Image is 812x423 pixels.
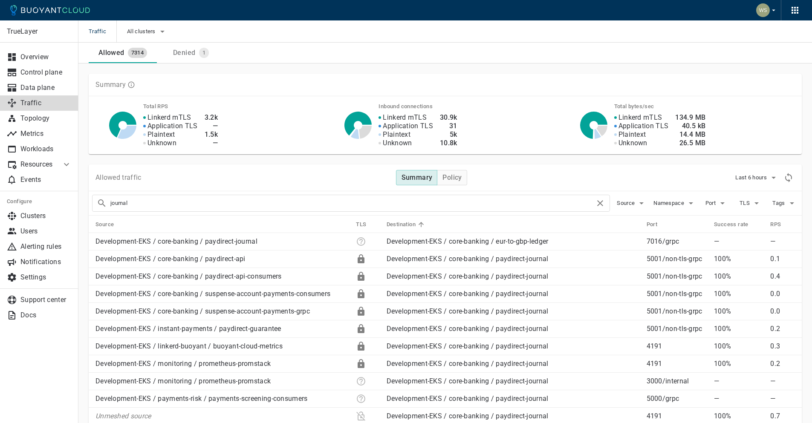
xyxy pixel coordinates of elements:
[199,49,209,56] span: 1
[387,342,549,350] a: Development-EKS / core-banking / paydirect-journal
[617,197,647,210] button: Source
[20,227,72,236] p: Users
[770,342,795,351] p: 0.3
[95,412,349,420] p: Unmeshed source
[440,139,457,147] h4: 10.8k
[387,307,549,315] a: Development-EKS / core-banking / paydirect-journal
[647,360,707,368] p: 4191
[740,200,751,207] span: TLS
[147,130,175,139] p: Plaintext
[20,296,72,304] p: Support center
[770,394,795,403] p: —
[647,290,707,298] p: 5001 / non-tls-grpc
[95,272,282,280] a: Development-EKS / core-banking / paydirect-api-consumers
[714,325,763,333] p: 100%
[440,122,457,130] h4: 31
[127,81,135,89] svg: TLS data is compiled from traffic seen by Linkerd proxies. RPS and TCP bytes reflect both inbound...
[714,221,748,228] h5: Success rate
[20,160,55,169] p: Resources
[89,20,116,43] span: Traffic
[770,360,795,368] p: 0.2
[387,412,549,420] a: Development-EKS / core-banking / paydirect-journal
[383,122,433,130] p: Application TLS
[170,45,195,57] div: Denied
[95,377,271,385] a: Development-EKS / monitoring / prometheus-promstack
[770,221,792,228] span: RPS
[95,325,281,333] a: Development-EKS / instant-payments / paydirect-guarantee
[20,129,72,138] p: Metrics
[647,272,707,281] p: 5001 / non-tls-grpc
[653,197,696,210] button: Namespace
[714,412,763,420] p: 100%
[95,342,283,350] a: Development-EKS / linkerd-buoyant / buoyant-cloud-metrics
[147,139,176,147] p: Unknown
[205,139,218,147] h4: —
[95,290,330,298] a: Development-EKS / core-banking / suspense-account-payments-consumers
[647,255,707,263] p: 5001 / non-tls-grpc
[647,325,707,333] p: 5001 / non-tls-grpc
[387,255,549,263] a: Development-EKS / core-banking / paydirect-journal
[95,394,308,403] a: Development-EKS / payments-risk / payments-screening-consumers
[20,53,72,61] p: Overview
[127,25,168,38] button: All clusters
[356,221,377,228] span: TLS
[618,130,646,139] p: Plaintext
[95,307,310,315] a: Development-EKS / core-banking / suspense-account-payments-grpc
[387,360,549,368] a: Development-EKS / core-banking / paydirect-journal
[402,173,433,182] h4: Summary
[618,113,662,122] p: Linkerd mTLS
[770,290,795,298] p: 0.0
[714,272,763,281] p: 100%
[703,197,730,210] button: Port
[95,237,257,245] a: Development-EKS / core-banking / paydirect-journal
[20,273,72,282] p: Settings
[387,377,549,385] a: Development-EKS / core-banking / paydirect-journal
[89,43,157,63] a: Allowed7314
[20,258,72,266] p: Notifications
[205,122,218,130] h4: —
[383,130,410,139] p: Plaintext
[647,377,707,386] p: 3000 / internal
[647,307,707,316] p: 5001 / non-tls-grpc
[110,197,595,209] input: Search
[618,122,669,130] p: Application TLS
[356,221,366,228] h5: TLS
[95,255,246,263] a: Development-EKS / core-banking / paydirect-api
[387,272,549,280] a: Development-EKS / core-banking / paydirect-journal
[647,394,707,403] p: 5000 / grpc
[387,290,549,298] a: Development-EKS / core-banking / paydirect-journal
[95,45,124,57] div: Allowed
[95,81,126,89] p: Summary
[735,171,779,184] button: Last 6 hours
[714,342,763,351] p: 100%
[205,113,218,122] h4: 3.2k
[20,212,72,220] p: Clusters
[647,237,707,246] p: 7016 / grpc
[714,307,763,316] p: 100%
[356,376,366,386] div: Unknown
[714,237,763,246] p: —
[147,113,191,122] p: Linkerd mTLS
[714,360,763,368] p: 100%
[95,221,125,228] span: Source
[356,394,366,404] div: Unknown
[675,122,705,130] h4: 40.5 kB
[387,237,549,245] a: Development-EKS / core-banking / eur-to-gbp-ledger
[705,200,717,207] span: Port
[147,122,198,130] p: Application TLS
[387,221,416,228] h5: Destination
[396,170,438,185] button: Summary
[95,173,142,182] p: Allowed traffic
[387,325,549,333] a: Development-EKS / core-banking / paydirect-journal
[20,311,72,319] p: Docs
[356,411,366,421] div: Plaintext
[437,170,467,185] button: Policy
[647,221,658,228] h5: Port
[647,221,669,228] span: Port
[647,342,707,351] p: 4191
[770,412,795,420] p: 0.7
[772,200,786,207] span: Tags
[7,198,72,205] h5: Configure
[157,43,225,63] a: Denied1
[675,113,705,122] h4: 134.9 MB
